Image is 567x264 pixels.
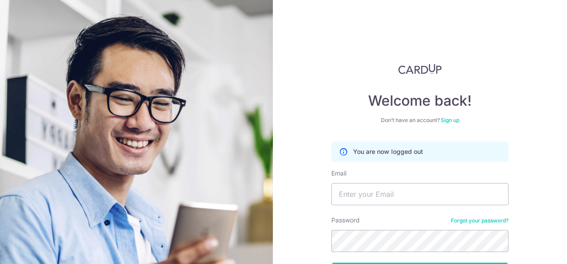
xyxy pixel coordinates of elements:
[353,147,423,156] p: You are now logged out
[331,216,360,225] label: Password
[331,183,509,205] input: Enter your Email
[441,117,459,123] a: Sign up
[331,117,509,124] div: Don’t have an account?
[398,64,442,74] img: CardUp Logo
[331,92,509,110] h4: Welcome back!
[331,169,346,178] label: Email
[451,217,509,224] a: Forgot your password?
